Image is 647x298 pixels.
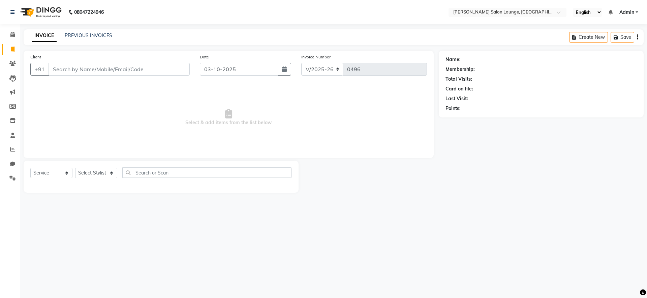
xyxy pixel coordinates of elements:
[17,3,63,22] img: logo
[301,54,331,60] label: Invoice Number
[30,63,49,76] button: +91
[200,54,209,60] label: Date
[74,3,104,22] b: 08047224946
[30,84,427,151] span: Select & add items from the list below
[569,32,608,43] button: Create New
[445,95,468,102] div: Last Visit:
[30,54,41,60] label: Client
[445,105,461,112] div: Points:
[445,56,461,63] div: Name:
[49,63,190,76] input: Search by Name/Mobile/Email/Code
[32,30,57,42] a: INVOICE
[445,85,473,92] div: Card on file:
[619,9,634,16] span: Admin
[445,76,472,83] div: Total Visits:
[122,167,292,178] input: Search or Scan
[65,32,112,38] a: PREVIOUS INVOICES
[445,66,475,73] div: Membership:
[611,32,634,43] button: Save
